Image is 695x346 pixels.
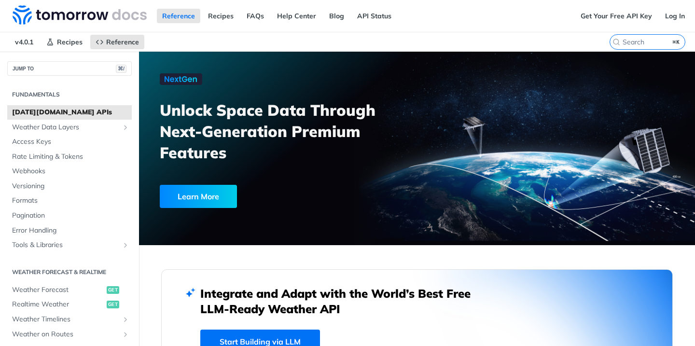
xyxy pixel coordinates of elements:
[7,208,132,223] a: Pagination
[12,315,119,324] span: Weather Timelines
[122,124,129,131] button: Show subpages for Weather Data Layers
[116,65,126,73] span: ⌘/
[90,35,144,49] a: Reference
[12,211,129,221] span: Pagination
[7,283,132,297] a: Weather Forecastget
[160,99,428,163] h3: Unlock Space Data Through Next-Generation Premium Features
[107,286,119,294] span: get
[7,135,132,149] a: Access Keys
[324,9,349,23] a: Blog
[12,285,104,295] span: Weather Forecast
[203,9,239,23] a: Recipes
[7,327,132,342] a: Weather on RoutesShow subpages for Weather on Routes
[41,35,88,49] a: Recipes
[7,90,132,99] h2: Fundamentals
[13,5,147,25] img: Tomorrow.io Weather API Docs
[122,241,129,249] button: Show subpages for Tools & Libraries
[7,194,132,208] a: Formats
[660,9,690,23] a: Log In
[122,331,129,338] button: Show subpages for Weather on Routes
[7,164,132,179] a: Webhooks
[241,9,269,23] a: FAQs
[160,185,374,208] a: Learn More
[12,166,129,176] span: Webhooks
[272,9,321,23] a: Help Center
[12,152,129,162] span: Rate Limiting & Tokens
[12,300,104,309] span: Realtime Weather
[352,9,397,23] a: API Status
[12,108,129,117] span: [DATE][DOMAIN_NAME] APIs
[7,150,132,164] a: Rate Limiting & Tokens
[160,73,202,85] img: NextGen
[57,38,83,46] span: Recipes
[7,61,132,76] button: JUMP TO⌘/
[7,223,132,238] a: Error Handling
[7,179,132,194] a: Versioning
[12,181,129,191] span: Versioning
[7,105,132,120] a: [DATE][DOMAIN_NAME] APIs
[12,226,129,235] span: Error Handling
[12,330,119,339] span: Weather on Routes
[12,240,119,250] span: Tools & Libraries
[106,38,139,46] span: Reference
[200,286,485,317] h2: Integrate and Adapt with the World’s Best Free LLM-Ready Weather API
[670,37,682,47] kbd: ⌘K
[160,185,237,208] div: Learn More
[575,9,657,23] a: Get Your Free API Key
[7,312,132,327] a: Weather TimelinesShow subpages for Weather Timelines
[612,38,620,46] svg: Search
[7,297,132,312] a: Realtime Weatherget
[107,301,119,308] span: get
[7,238,132,252] a: Tools & LibrariesShow subpages for Tools & Libraries
[12,123,119,132] span: Weather Data Layers
[157,9,200,23] a: Reference
[12,196,129,206] span: Formats
[122,316,129,323] button: Show subpages for Weather Timelines
[7,268,132,277] h2: Weather Forecast & realtime
[10,35,39,49] span: v4.0.1
[12,137,129,147] span: Access Keys
[7,120,132,135] a: Weather Data LayersShow subpages for Weather Data Layers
